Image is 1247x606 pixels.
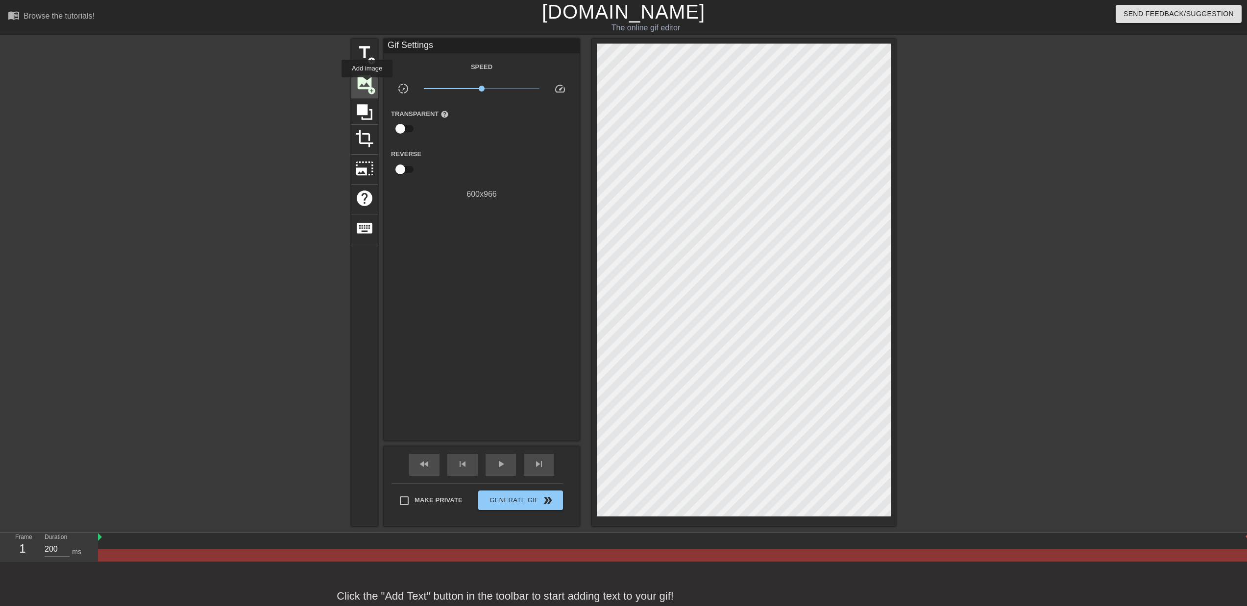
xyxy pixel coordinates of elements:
label: Speed [471,62,492,72]
span: double_arrow [542,494,554,506]
span: keyboard [355,219,374,237]
div: 600 x 966 [384,188,580,200]
span: Generate Gif [482,494,559,506]
span: Make Private [415,495,463,505]
div: Gif Settings [384,39,580,53]
div: ms [72,547,81,557]
span: help [355,189,374,208]
a: [DOMAIN_NAME] [542,1,705,23]
a: Browse the tutorials! [8,9,95,24]
span: photo_size_select_large [355,159,374,178]
div: The online gif editor [420,22,871,34]
span: play_arrow [495,458,507,470]
div: Frame [8,533,37,561]
span: add_circle [367,57,376,65]
span: Send Feedback/Suggestion [1124,8,1234,20]
span: skip_previous [457,458,468,470]
span: fast_rewind [418,458,430,470]
span: speed [554,83,566,94]
div: 1 [15,540,30,558]
span: menu_book [8,9,20,21]
label: Duration [45,535,67,540]
span: image [355,73,374,92]
span: crop [355,129,374,148]
span: skip_next [533,458,545,470]
span: title [355,43,374,62]
label: Transparent [391,109,449,119]
span: add_circle [367,87,376,95]
button: Send Feedback/Suggestion [1116,5,1242,23]
label: Reverse [391,149,421,159]
button: Generate Gif [478,490,563,510]
span: help [440,110,449,118]
span: slow_motion_video [397,83,409,94]
div: Browse the tutorials! [24,12,95,20]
